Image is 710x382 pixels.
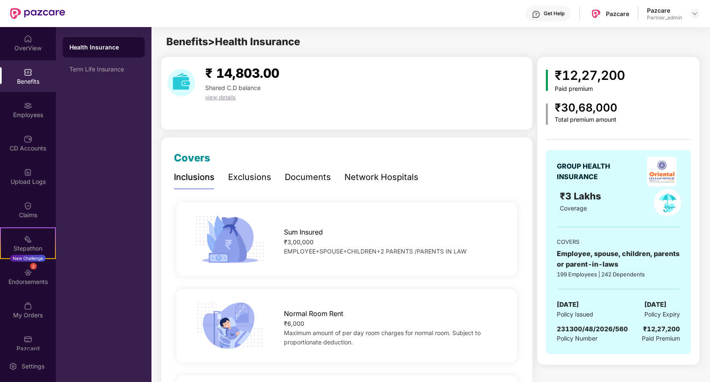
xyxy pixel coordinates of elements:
div: 2 [30,263,37,270]
img: insurerLogo [647,157,677,186]
img: svg+xml;base64,PHN2ZyBpZD0iTXlfT3JkZXJzIiBkYXRhLW5hbWU9Ik15IE9yZGVycyIgeG1sbnM9Imh0dHA6Ly93d3cudz... [24,302,32,310]
span: [DATE] [557,300,579,310]
img: icon [192,300,268,352]
span: Policy Number [557,335,597,342]
img: icon [192,213,268,266]
div: Documents [285,171,331,184]
span: Policy Issued [557,310,593,319]
div: New Challenge [10,255,46,262]
div: Stepathon [1,244,55,253]
span: Maximum amount of per day room charges for normal room. Subject to proportionate deduction. [284,329,481,346]
img: svg+xml;base64,PHN2ZyBpZD0iSGVscC0zMngzMiIgeG1sbnM9Imh0dHA6Ly93d3cudzMub3JnLzIwMDAvc3ZnIiB3aWR0aD... [532,10,540,19]
div: ₹3,00,000 [284,237,502,247]
span: Benefits > Health Insurance [166,35,300,48]
div: ₹30,68,000 [555,99,617,117]
span: 231300/48/2026/560 [557,325,628,333]
img: icon [546,104,548,125]
img: Pazcare_Logo.png [590,8,602,20]
img: svg+xml;base64,PHN2ZyBpZD0iRHJvcGRvd24tMzJ4MzIiIHhtbG5zPSJodHRwOi8vd3d3LnczLm9yZy8yMDAwL3N2ZyIgd2... [691,10,698,17]
div: Employee, spouse, children, parents or parent-in-laws [557,248,680,270]
div: Get Help [544,10,564,17]
div: Inclusions [174,171,215,184]
span: Policy Expiry [644,310,680,319]
div: 199 Employees | 242 Dependents [557,270,680,278]
span: view details [205,94,236,101]
img: download [168,69,195,96]
span: Shared C.D balance [205,84,261,91]
div: Settings [19,362,47,371]
img: svg+xml;base64,PHN2ZyB4bWxucz0iaHR0cDovL3d3dy53My5vcmcvMjAwMC9zdmciIHdpZHRoPSIyMSIgaGVpZ2h0PSIyMC... [24,235,32,243]
img: svg+xml;base64,PHN2ZyBpZD0iRW1wbG95ZWVzIiB4bWxucz0iaHR0cDovL3d3dy53My5vcmcvMjAwMC9zdmciIHdpZHRoPS... [24,101,32,110]
img: svg+xml;base64,PHN2ZyBpZD0iQ0RfQWNjb3VudHMiIGRhdGEtbmFtZT0iQ0QgQWNjb3VudHMiIHhtbG5zPSJodHRwOi8vd3... [24,135,32,143]
img: New Pazcare Logo [10,8,65,19]
div: Partner_admin [647,14,682,21]
img: icon [546,70,548,91]
img: svg+xml;base64,PHN2ZyBpZD0iRW5kb3JzZW1lbnRzIiB4bWxucz0iaHR0cDovL3d3dy53My5vcmcvMjAwMC9zdmciIHdpZH... [24,268,32,277]
img: svg+xml;base64,PHN2ZyBpZD0iQ2xhaW0iIHhtbG5zPSJodHRwOi8vd3d3LnczLm9yZy8yMDAwL3N2ZyIgd2lkdGg9IjIwIi... [24,202,32,210]
img: svg+xml;base64,PHN2ZyBpZD0iVXBsb2FkX0xvZ3MiIGRhdGEtbmFtZT0iVXBsb2FkIExvZ3MiIHhtbG5zPSJodHRwOi8vd3... [24,168,32,177]
span: ₹ 14,803.00 [205,65,279,81]
img: svg+xml;base64,PHN2ZyBpZD0iU2V0dGluZy0yMHgyMCIgeG1sbnM9Imh0dHA6Ly93d3cudzMub3JnLzIwMDAvc3ZnIiB3aW... [9,362,17,371]
span: [DATE] [644,300,666,310]
div: COVERS [557,237,680,246]
div: ₹12,27,200 [555,65,625,85]
div: GROUP HEALTH INSURANCE [557,161,631,182]
span: Paid Premium [642,334,680,343]
span: Covers [174,152,210,164]
div: Exclusions [228,171,271,184]
div: ₹6,000 [284,319,502,328]
div: ₹12,27,200 [643,324,680,334]
span: EMPLOYEE+SPOUSE+CHILDREN+2 PARENTS /PARENTS IN LAW [284,248,467,255]
div: Total premium amount [555,116,617,123]
div: Pazcare [647,6,682,14]
span: Normal Room Rent [284,308,343,319]
div: Health Insurance [69,43,138,52]
div: Paid premium [555,85,625,93]
div: Pazcare [606,10,629,18]
span: ₹3 Lakhs [560,191,604,202]
img: policyIcon [654,189,681,216]
div: Network Hospitals [344,171,418,184]
img: svg+xml;base64,PHN2ZyBpZD0iSG9tZSIgeG1sbnM9Imh0dHA6Ly93d3cudzMub3JnLzIwMDAvc3ZnIiB3aWR0aD0iMjAiIG... [24,35,32,43]
span: Coverage [560,205,587,212]
img: svg+xml;base64,PHN2ZyBpZD0iQmVuZWZpdHMiIHhtbG5zPSJodHRwOi8vd3d3LnczLm9yZy8yMDAwL3N2ZyIgd2lkdGg9Ij... [24,68,32,76]
span: Sum Insured [284,227,323,237]
img: svg+xml;base64,PHN2ZyBpZD0iUGF6Y2FyZCIgeG1sbnM9Imh0dHA6Ly93d3cudzMub3JnLzIwMDAvc3ZnIiB3aWR0aD0iMj... [24,335,32,344]
div: Term Life Insurance [69,66,138,73]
